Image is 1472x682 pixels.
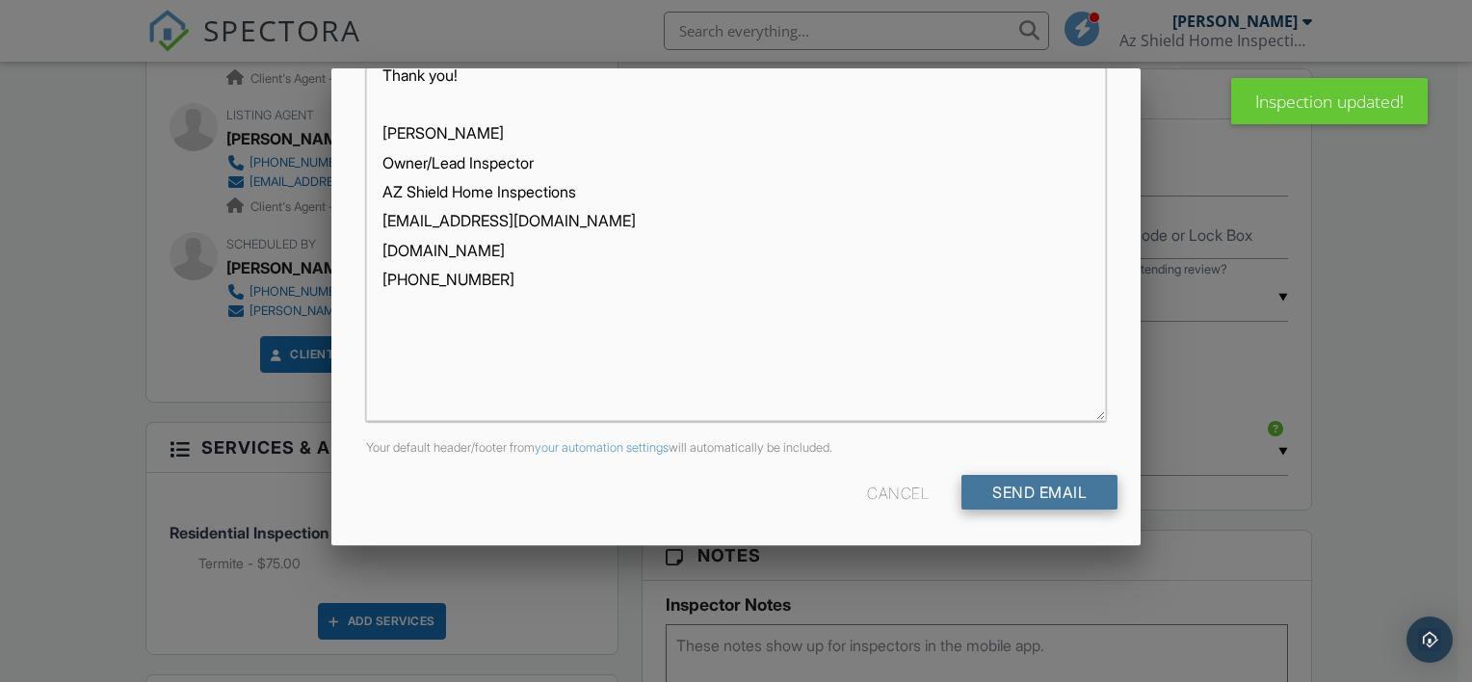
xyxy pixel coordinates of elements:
p: Owner/Lead Inspector [382,152,1090,173]
p: Thank you! [382,65,1090,86]
p: [PERSON_NAME] [382,122,1090,144]
p: [PHONE_NUMBER] [382,269,1090,290]
div: Cancel [867,475,929,510]
p: [EMAIL_ADDRESS][DOMAIN_NAME] [382,210,1090,231]
div: Inspection updated! [1231,78,1428,124]
input: Send Email [961,475,1117,510]
p: AZ Shield Home Inspections [382,181,1090,202]
div: Open Intercom Messenger [1406,616,1453,663]
p: [DOMAIN_NAME] [382,240,1090,261]
a: your automation settings [535,440,669,455]
div: Your default header/footer from will automatically be included. [355,440,1117,456]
